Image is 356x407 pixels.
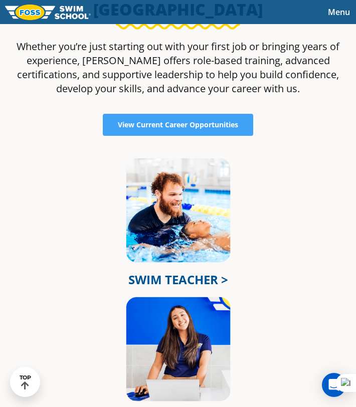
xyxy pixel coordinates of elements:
[103,114,253,136] a: View Current Career Opportunities
[322,373,346,397] div: Open Intercom Messenger
[5,40,351,96] p: Whether you’re just starting out with your first job or bringing years of experience, [PERSON_NAM...
[128,271,228,288] a: SWIM TEACHER >
[328,7,350,18] span: Menu
[118,121,238,128] span: View Current Career Opportunities
[322,5,356,20] button: Toggle navigation
[20,374,31,390] div: TOP
[5,5,91,20] img: FOSS Swim School Logo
